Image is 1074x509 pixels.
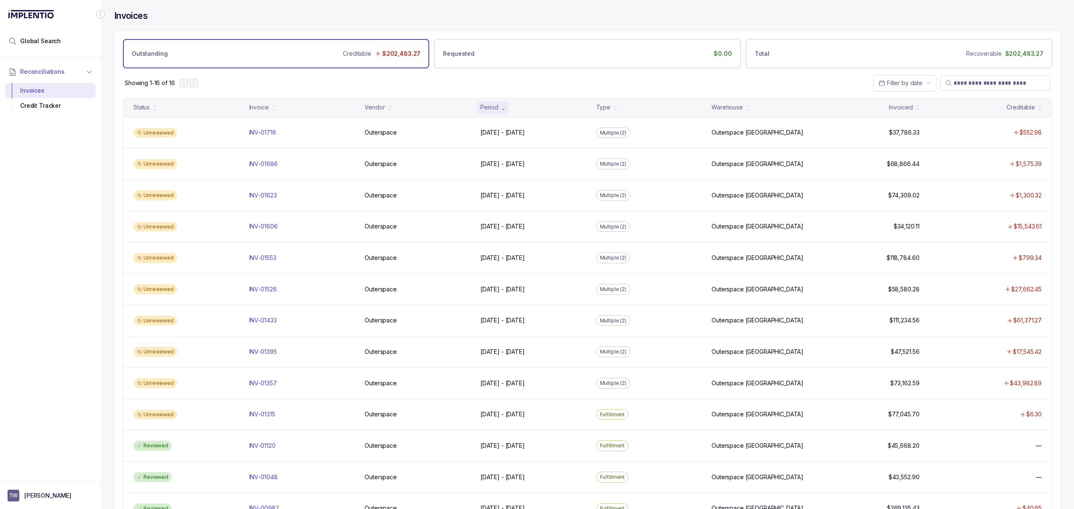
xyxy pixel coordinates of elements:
p: $77,045.70 [888,410,920,418]
p: [DATE] - [DATE] [480,160,525,168]
p: Outerspace [GEOGRAPHIC_DATA] [712,410,803,418]
button: Date Range Picker [873,75,936,91]
p: [DATE] - [DATE] [480,473,525,481]
p: [DATE] - [DATE] [480,254,525,262]
p: $552.98 [1019,128,1042,137]
p: [DATE] - [DATE] [480,348,525,356]
p: — [1036,441,1042,450]
p: $17,545.42 [1013,348,1042,356]
p: Showing 1-16 of 16 [125,79,175,87]
div: Credit Tracker [12,98,89,113]
p: Outerspace [365,191,397,200]
p: Outerspace [365,222,397,231]
p: $34,120.11 [894,222,920,231]
p: $43,982.89 [1010,379,1042,387]
div: Unreviewed [133,410,177,420]
p: — [1036,473,1042,481]
p: [DATE] - [DATE] [480,191,525,200]
div: Reviewed [133,441,172,451]
p: $0.00 [714,49,732,58]
div: Creditable [1006,103,1035,112]
p: Multiple (2) [600,285,627,293]
p: Fulfillment [600,410,625,419]
div: Period [480,103,498,112]
div: Unreviewed [133,159,177,169]
search: Date Range Picker [878,79,923,87]
p: Outerspace [365,160,397,168]
div: Vendor [365,103,385,112]
p: INV-01623 [249,191,277,200]
p: Outstanding [132,49,167,58]
p: $6.30 [1026,410,1042,418]
p: [DATE] - [DATE] [480,285,525,293]
p: INV-01433 [249,316,277,325]
p: [DATE] - [DATE] [480,128,525,137]
p: $202,483.27 [1005,49,1043,58]
p: [PERSON_NAME] [24,491,71,500]
div: Unreviewed [133,284,177,294]
p: INV-01120 [249,441,276,450]
div: Status [133,103,150,112]
p: $15,543.61 [1014,222,1042,231]
p: Outerspace [GEOGRAPHIC_DATA] [712,160,803,168]
span: Reconciliations [20,68,65,76]
span: Global Search [20,37,61,45]
p: Multiple (2) [600,223,627,231]
h4: Invoices [114,10,148,22]
p: $799.34 [1019,254,1042,262]
button: User initials[PERSON_NAME] [8,490,93,501]
p: Outerspace [GEOGRAPHIC_DATA] [712,316,803,325]
p: Fulfillment [600,473,625,481]
p: Outerspace [365,316,397,325]
p: $202,483.27 [382,49,420,58]
p: $61,371.27 [1013,316,1042,325]
p: Outerspace [GEOGRAPHIC_DATA] [712,473,803,481]
div: Warehouse [712,103,743,112]
p: INV-01606 [249,222,278,231]
p: [DATE] - [DATE] [480,410,525,418]
p: Total [755,49,769,58]
p: Outerspace [GEOGRAPHIC_DATA] [712,254,803,262]
p: $68,866.44 [887,160,920,168]
div: Reviewed [133,472,172,482]
p: Outerspace [365,285,397,293]
span: User initials [8,490,19,501]
p: Multiple (2) [600,160,627,168]
p: $111,234.56 [889,316,919,325]
p: $37,786.33 [889,128,920,137]
p: Outerspace [365,379,397,387]
p: Outerspace [GEOGRAPHIC_DATA] [712,222,803,231]
p: $43,552.90 [889,473,920,481]
p: INV-01357 [249,379,277,387]
p: Outerspace [GEOGRAPHIC_DATA] [712,441,803,450]
p: $74,309.02 [888,191,920,200]
p: Multiple (2) [600,317,627,325]
p: Requested [443,49,474,58]
p: INV-01048 [249,473,278,481]
p: Outerspace [365,473,397,481]
div: Reconciliations [5,81,96,115]
div: Invoice [249,103,269,112]
div: Type [596,103,610,112]
p: Outerspace [GEOGRAPHIC_DATA] [712,191,803,200]
p: Outerspace [365,348,397,356]
p: INV-01526 [249,285,277,293]
p: [DATE] - [DATE] [480,316,525,325]
p: INV-01395 [249,348,277,356]
p: $118,784.60 [886,254,919,262]
div: Remaining page entries [125,79,175,87]
p: Outerspace [365,410,397,418]
div: Unreviewed [133,316,177,326]
p: $1,575.39 [1016,160,1042,168]
button: Reconciliations [5,62,96,81]
div: Unreviewed [133,222,177,232]
p: $1,300.32 [1016,191,1042,200]
p: $27,662.45 [1011,285,1042,293]
p: Multiple (2) [600,379,627,387]
p: Outerspace [GEOGRAPHIC_DATA] [712,348,803,356]
div: Unreviewed [133,347,177,357]
p: [DATE] - [DATE] [480,379,525,387]
p: Creditable [343,49,371,58]
p: [DATE] - [DATE] [480,222,525,231]
p: INV-01716 [249,128,276,137]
